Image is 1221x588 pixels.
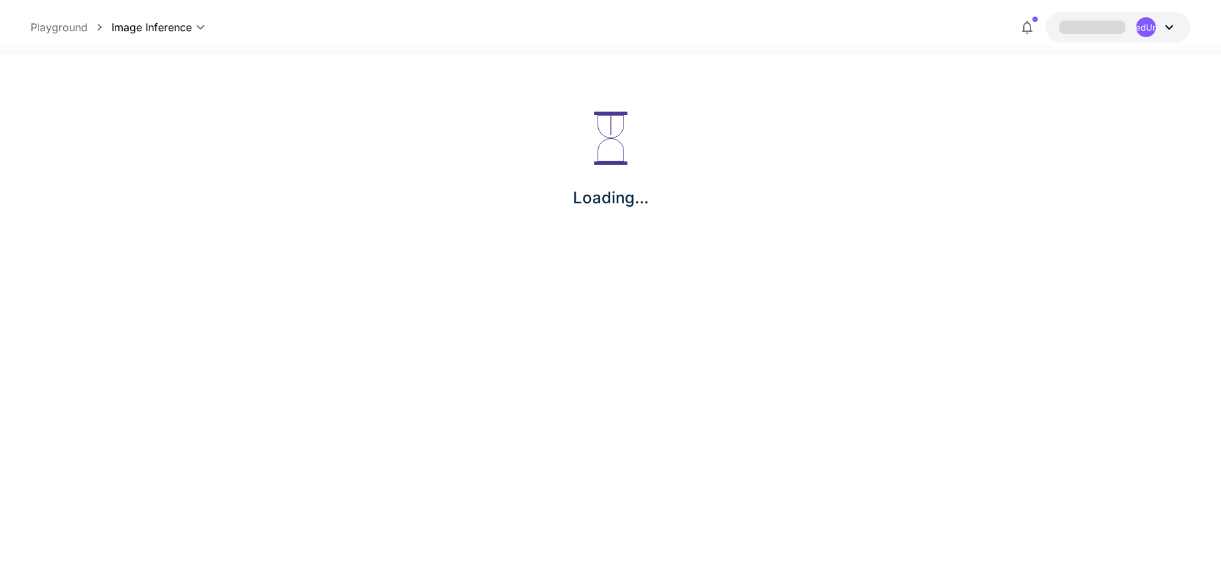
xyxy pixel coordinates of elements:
a: Playground [31,19,88,35]
nav: breadcrumb [31,19,112,35]
button: UndefinedUndefined [1046,12,1190,43]
span: Image Inference [112,19,192,35]
div: UndefinedUndefined [1136,17,1156,37]
p: Loading... [573,186,649,210]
